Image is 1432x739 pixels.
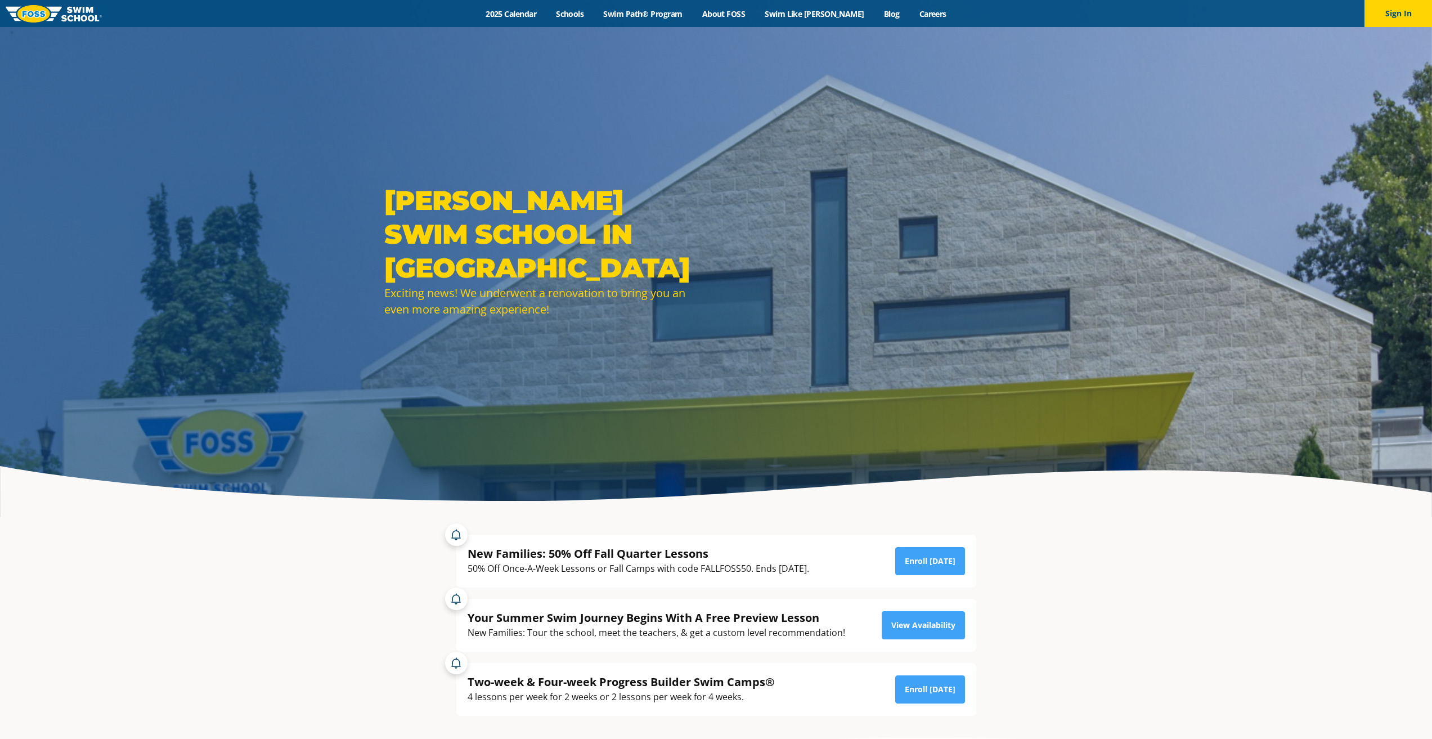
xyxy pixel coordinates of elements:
[692,8,755,19] a: About FOSS
[909,8,956,19] a: Careers
[468,546,809,561] div: New Families: 50% Off Fall Quarter Lessons
[468,689,775,705] div: 4 lessons per week for 2 weeks or 2 lessons per week for 4 weeks.
[6,5,102,23] img: FOSS Swim School Logo
[895,675,965,704] a: Enroll [DATE]
[882,611,965,639] a: View Availability
[546,8,594,19] a: Schools
[874,8,909,19] a: Blog
[468,561,809,576] div: 50% Off Once-A-Week Lessons or Fall Camps with code FALLFOSS50. Ends [DATE].
[384,285,711,317] div: Exciting news! We underwent a renovation to bring you an even more amazing experience!
[895,547,965,575] a: Enroll [DATE]
[468,674,775,689] div: Two-week & Four-week Progress Builder Swim Camps®
[468,625,845,641] div: New Families: Tour the school, meet the teachers, & get a custom level recommendation!
[594,8,692,19] a: Swim Path® Program
[384,183,711,285] h1: [PERSON_NAME] SWIM SCHOOL IN [GEOGRAPHIC_DATA]
[755,8,874,19] a: Swim Like [PERSON_NAME]
[476,8,546,19] a: 2025 Calendar
[468,610,845,625] div: Your Summer Swim Journey Begins With A Free Preview Lesson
